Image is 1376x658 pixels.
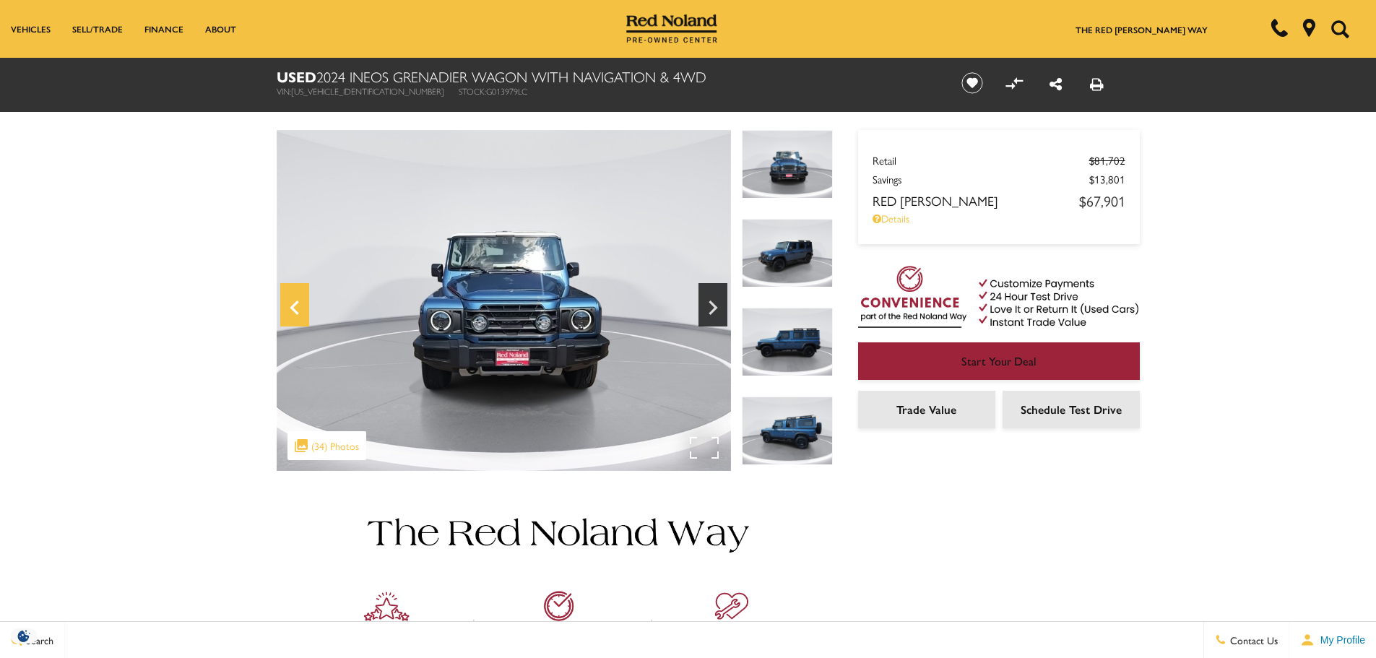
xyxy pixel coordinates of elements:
[287,431,366,460] div: (34) Photos
[873,211,1125,225] a: Details
[626,20,717,34] a: Red Noland Pre-Owned
[1226,633,1278,647] span: Contact Us
[7,628,40,644] img: Opt-Out Icon
[1021,401,1122,417] span: Schedule Test Drive
[873,191,1079,209] span: Red [PERSON_NAME]
[1079,190,1125,211] span: $67,901
[1089,171,1125,186] span: $13,801
[858,342,1140,380] a: Start Your Deal
[486,85,527,98] span: G013979LC
[277,85,291,98] span: VIN:
[873,171,1125,186] a: Savings $13,801
[1315,634,1365,646] span: My Profile
[277,69,938,85] h1: 2024 INEOS Grenadier Wagon With Navigation & 4WD
[961,352,1037,369] span: Start Your Deal
[277,66,316,87] strong: Used
[896,401,956,417] span: Trade Value
[459,85,486,98] span: Stock:
[1289,622,1376,658] button: Open user profile menu
[7,628,40,644] section: Click to Open Cookie Consent Modal
[1076,23,1208,36] a: The Red [PERSON_NAME] Way
[858,391,995,428] a: Trade Value
[698,283,727,326] div: Next
[626,14,717,43] img: Red Noland Pre-Owned
[742,219,833,287] img: Used 2024 Shale Blue INEOS Wagon image 4
[873,152,1089,168] span: Retail
[1003,72,1025,94] button: Compare Vehicle
[742,308,833,376] img: Used 2024 Shale Blue INEOS Wagon image 5
[1090,73,1104,94] a: Print this Used 2024 INEOS Grenadier Wagon With Navigation & 4WD
[1050,73,1062,94] a: Share this Used 2024 INEOS Grenadier Wagon With Navigation & 4WD
[291,85,444,98] span: [US_VEHICLE_IDENTIFICATION_NUMBER]
[956,72,988,95] button: Save vehicle
[1003,391,1140,428] a: Schedule Test Drive
[1089,152,1125,168] del: $81,702
[742,397,833,465] img: Used 2024 Shale Blue INEOS Wagon image 6
[873,152,1125,168] a: Retail $81,702
[1325,1,1354,57] button: Open the search field
[742,130,833,199] img: Used 2024 Shale Blue INEOS Wagon image 3
[873,190,1125,211] a: Red [PERSON_NAME] $67,901
[277,130,731,471] img: Used 2024 Shale Blue INEOS Wagon image 3
[873,171,1089,186] span: Savings
[280,283,309,326] div: Previous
